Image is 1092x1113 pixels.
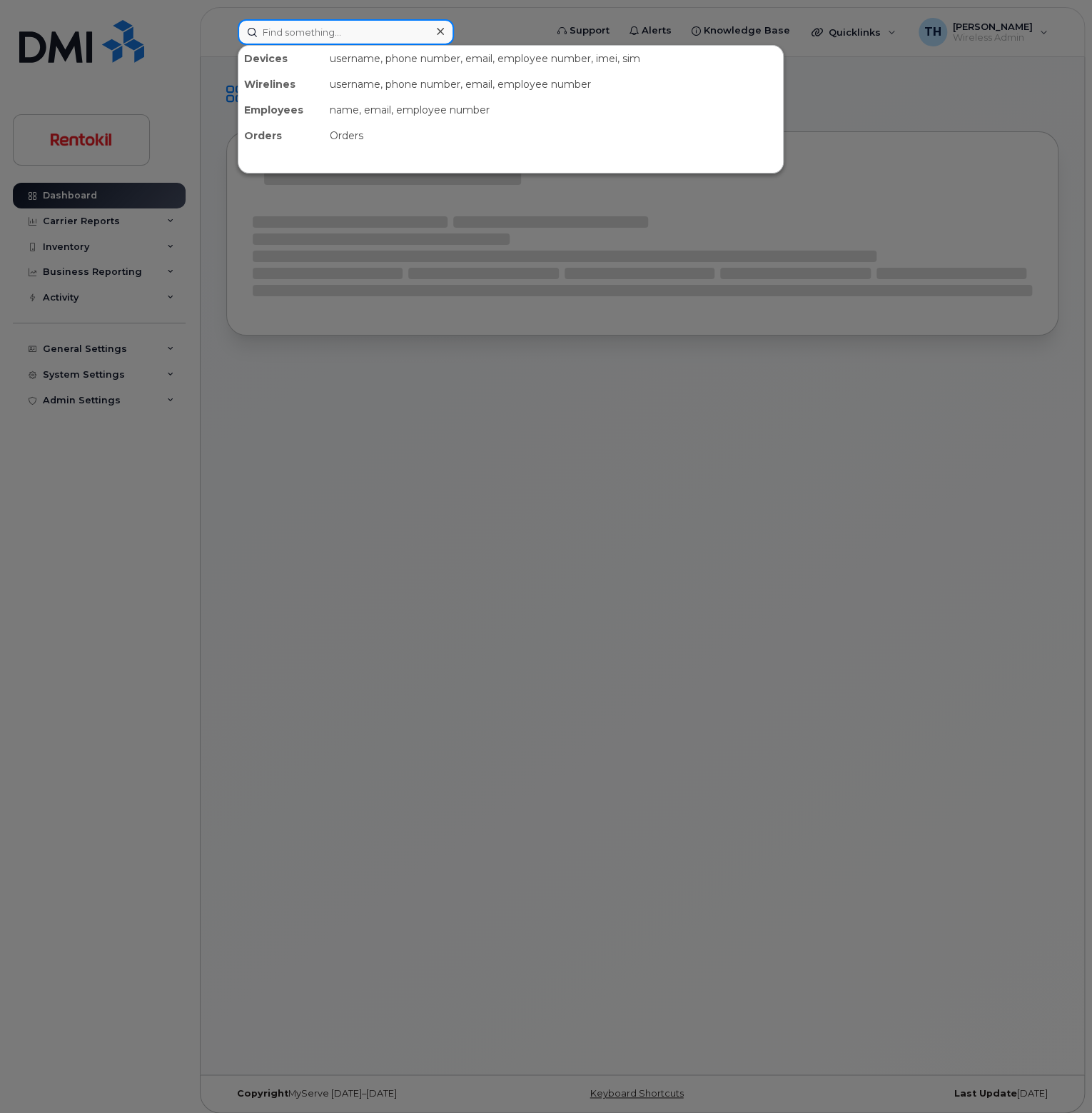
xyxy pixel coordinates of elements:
div: Employees [238,97,324,123]
div: username, phone number, email, employee number [324,71,783,97]
div: Devices [238,46,324,71]
div: Wirelines [238,71,324,97]
div: Orders [324,123,783,148]
div: username, phone number, email, employee number, imei, sim [324,46,783,71]
div: name, email, employee number [324,97,783,123]
div: Orders [238,123,324,148]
